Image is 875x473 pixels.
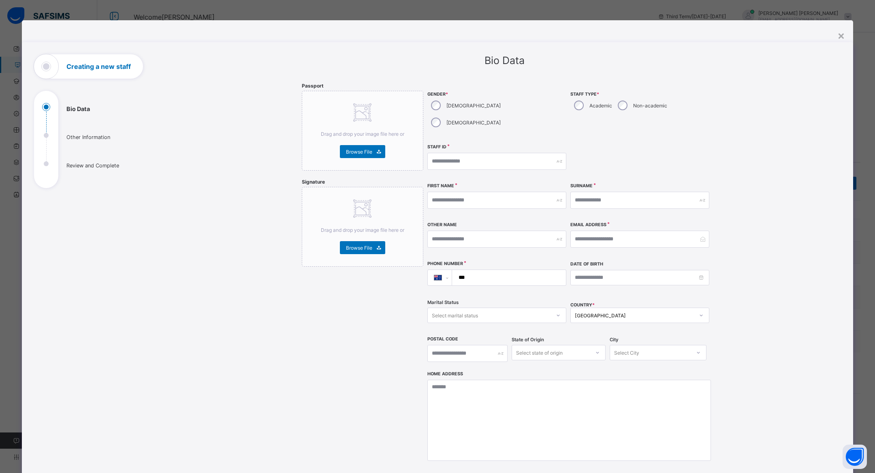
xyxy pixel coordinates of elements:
[427,371,463,377] label: Home Address
[427,183,454,188] label: First Name
[516,345,563,360] div: Select state of origin
[321,131,404,137] span: Drag and drop your image file here or
[575,312,694,319] div: [GEOGRAPHIC_DATA]
[302,83,324,89] span: Passport
[346,245,372,251] span: Browse File
[346,149,372,155] span: Browse File
[614,345,639,360] div: Select City
[570,92,709,97] span: Staff Type
[446,120,501,126] label: [DEMOGRAPHIC_DATA]
[610,337,619,342] span: City
[427,300,459,305] span: Marital Status
[302,179,325,185] span: Signature
[633,103,667,109] label: Non-academic
[484,54,525,66] span: Bio Data
[837,28,845,42] div: ×
[570,261,603,267] label: Date of Birth
[432,308,478,323] div: Select marital status
[843,445,867,469] button: Open asap
[512,337,544,342] span: State of Origin
[446,103,501,109] label: [DEMOGRAPHIC_DATA]
[427,261,463,266] label: Phone Number
[427,222,457,227] label: Other Name
[427,92,566,97] span: Gender
[66,63,131,70] h1: Creating a new staff
[570,302,595,308] span: COUNTRY
[427,336,458,342] label: Postal Code
[589,103,612,109] label: Academic
[570,183,593,188] label: Surname
[570,222,606,227] label: Email Address
[321,227,404,233] span: Drag and drop your image file here or
[302,187,423,267] div: Drag and drop your image file here orBrowse File
[302,91,423,171] div: Drag and drop your image file here orBrowse File
[427,144,446,150] label: Staff ID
